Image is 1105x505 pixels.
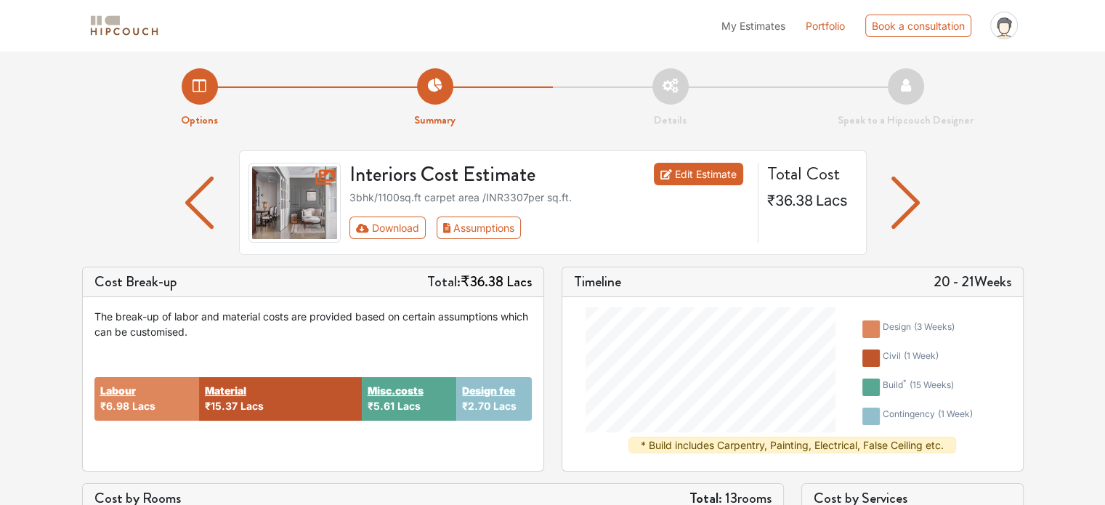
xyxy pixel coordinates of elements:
[938,408,973,419] span: ( 1 week )
[414,112,456,128] strong: Summary
[368,383,424,398] button: Misc.costs
[437,217,522,239] button: Assumptions
[806,18,845,33] a: Portfolio
[654,163,743,185] a: Edit Estimate
[865,15,971,37] div: Book a consultation
[934,273,1011,291] h5: 20 - 21 Weeks
[185,177,214,229] img: arrow left
[205,400,238,412] span: ₹15.37
[205,383,246,398] button: Material
[88,13,161,39] img: logo-horizontal.svg
[349,217,533,239] div: First group
[461,271,503,292] span: ₹36.38
[506,271,532,292] span: Lacs
[341,163,618,187] h3: Interiors Cost Estimate
[767,163,854,185] h4: Total Cost
[88,9,161,42] span: logo-horizontal.svg
[654,112,687,128] strong: Details
[493,400,517,412] span: Lacs
[100,400,129,412] span: ₹6.98
[891,177,920,229] img: arrow left
[397,400,421,412] span: Lacs
[883,408,973,425] div: contingency
[574,273,621,291] h5: Timeline
[838,112,974,128] strong: Speak to a Hipcouch Designer
[349,190,749,205] div: 3bhk / 1100 sq.ft carpet area /INR 3307 per sq.ft.
[94,273,177,291] h5: Cost Break-up
[462,400,490,412] span: ₹2.70
[883,379,954,396] div: build
[368,400,394,412] span: ₹5.61
[910,379,954,390] span: ( 15 weeks )
[721,20,785,32] span: My Estimates
[240,400,264,412] span: Lacs
[132,400,155,412] span: Lacs
[349,217,749,239] div: Toolbar with button groups
[349,217,426,239] button: Download
[100,383,136,398] button: Labour
[883,320,955,338] div: design
[914,321,955,332] span: ( 3 weeks )
[181,112,218,128] strong: Options
[767,192,813,209] span: ₹36.38
[883,350,939,367] div: civil
[462,383,515,398] button: Design fee
[427,273,532,291] h5: Total:
[904,350,939,361] span: ( 1 week )
[94,309,532,339] div: The break-up of labor and material costs are provided based on certain assumptions which can be c...
[248,163,341,243] img: gallery
[816,192,848,209] span: Lacs
[628,437,956,453] div: * Build includes Carpentry, Painting, Electrical, False Ceiling etc.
